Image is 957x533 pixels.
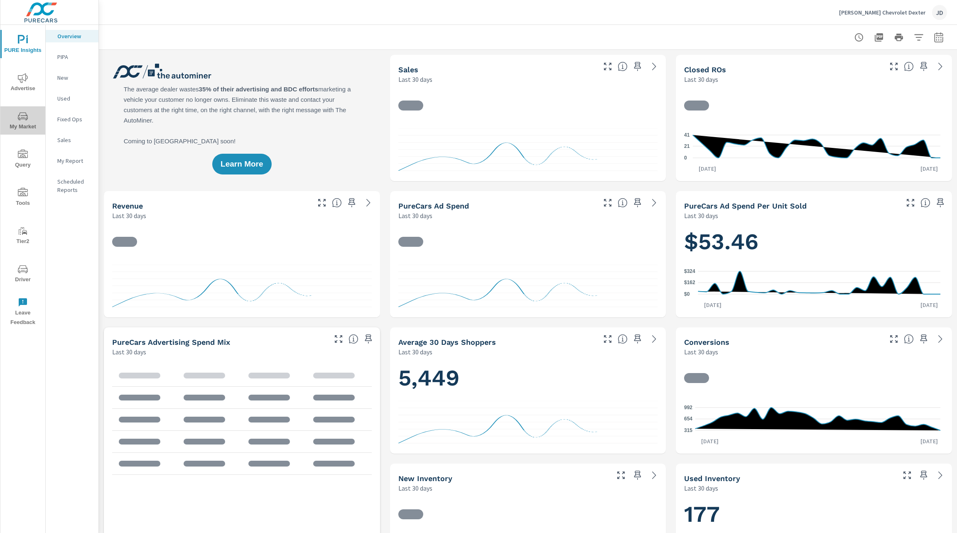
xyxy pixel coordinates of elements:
p: Last 30 days [398,74,432,84]
p: [PERSON_NAME] Chevrolet Dexter [839,9,925,16]
text: 0 [684,155,687,161]
p: Last 30 days [684,74,718,84]
div: New [46,71,98,84]
button: Make Fullscreen [601,332,614,346]
button: Make Fullscreen [614,469,628,482]
span: Save this to your personalized report [934,196,947,209]
span: Save this to your personalized report [631,60,644,73]
h5: Revenue [112,201,143,210]
div: Fixed Ops [46,113,98,125]
p: Scheduled Reports [57,177,92,194]
h1: $53.46 [684,228,944,256]
span: Leave Feedback [3,297,43,327]
div: My Report [46,155,98,167]
p: [DATE] [698,301,727,309]
span: Advertise [3,73,43,93]
a: See more details in report [934,332,947,346]
a: See more details in report [934,60,947,73]
p: My Report [57,157,92,165]
p: Last 30 days [684,483,718,493]
h5: New Inventory [398,474,452,483]
a: See more details in report [648,332,661,346]
p: Last 30 days [684,211,718,221]
text: 41 [684,132,690,138]
button: Make Fullscreen [901,469,914,482]
text: $162 [684,280,695,286]
span: Total sales revenue over the selected date range. [Source: This data is sourced from the dealer’s... [332,198,342,208]
span: My Market [3,111,43,132]
span: PURE Insights [3,35,43,55]
button: Make Fullscreen [601,196,614,209]
h1: 177 [684,500,944,528]
h5: Closed ROs [684,65,726,74]
span: Tools [3,188,43,208]
span: Save this to your personalized report [631,469,644,482]
div: Overview [46,30,98,42]
a: See more details in report [362,196,375,209]
div: JD [932,5,947,20]
p: [DATE] [693,165,722,173]
h5: Average 30 Days Shoppers [398,338,496,346]
button: Make Fullscreen [332,332,345,346]
p: Fixed Ops [57,115,92,123]
a: See more details in report [648,60,661,73]
a: See more details in report [648,469,661,482]
span: Number of Repair Orders Closed by the selected dealership group over the selected time range. [So... [904,61,914,71]
button: Print Report [891,29,907,46]
p: Last 30 days [398,211,432,221]
h5: Sales [398,65,418,74]
button: Learn More [212,154,271,174]
p: [DATE] [915,437,944,445]
text: 21 [684,143,690,149]
button: Select Date Range [930,29,947,46]
span: Total cost of media for all PureCars channels for the selected dealership group over the selected... [618,198,628,208]
span: This table looks at how you compare to the amount of budget you spend per channel as opposed to y... [348,334,358,344]
div: nav menu [0,25,45,331]
p: Last 30 days [684,347,718,357]
button: Make Fullscreen [315,196,329,209]
text: $0 [684,291,690,297]
text: 654 [684,416,692,422]
a: See more details in report [934,469,947,482]
span: Number of vehicles sold by the dealership over the selected date range. [Source: This data is sou... [618,61,628,71]
p: [DATE] [915,301,944,309]
p: Used [57,94,92,103]
p: Last 30 days [398,347,432,357]
h1: 5,449 [398,364,658,392]
h5: PureCars Ad Spend Per Unit Sold [684,201,807,210]
p: [DATE] [695,437,724,445]
text: $324 [684,268,695,274]
span: Average cost of advertising per each vehicle sold at the dealer over the selected date range. The... [920,198,930,208]
h5: Conversions [684,338,729,346]
div: PIPA [46,51,98,63]
span: Save this to your personalized report [917,469,930,482]
p: New [57,74,92,82]
span: Save this to your personalized report [917,60,930,73]
p: Last 30 days [112,347,146,357]
p: [DATE] [915,165,944,173]
button: Apply Filters [910,29,927,46]
button: Make Fullscreen [904,196,917,209]
h5: PureCars Ad Spend [398,201,469,210]
p: Last 30 days [112,211,146,221]
div: Sales [46,134,98,146]
span: Save this to your personalized report [362,332,375,346]
button: "Export Report to PDF" [871,29,887,46]
button: Make Fullscreen [887,60,901,73]
span: Learn More [221,160,263,168]
div: Used [46,92,98,105]
text: 992 [684,405,692,410]
h5: Used Inventory [684,474,740,483]
span: Save this to your personalized report [917,332,930,346]
span: A rolling 30 day total of daily Shoppers on the dealership website, averaged over the selected da... [618,334,628,344]
span: The number of dealer-specified goals completed by a visitor. [Source: This data is provided by th... [904,334,914,344]
button: Make Fullscreen [887,332,901,346]
button: Make Fullscreen [601,60,614,73]
span: Save this to your personalized report [631,196,644,209]
text: 315 [684,427,692,433]
span: Query [3,150,43,170]
p: Sales [57,136,92,144]
a: See more details in report [648,196,661,209]
p: Overview [57,32,92,40]
div: Scheduled Reports [46,175,98,196]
